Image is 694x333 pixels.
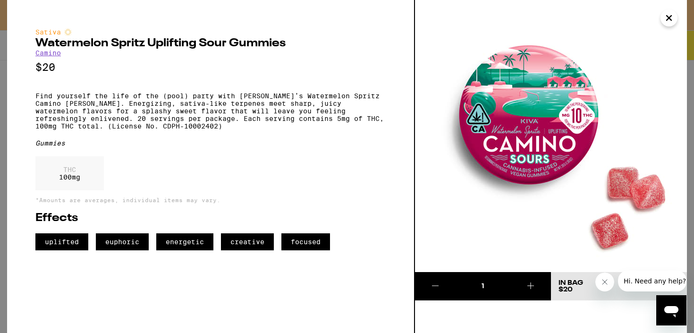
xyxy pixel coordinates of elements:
[35,38,386,49] h2: Watermelon Spritz Uplifting Sour Gummies
[618,271,686,291] iframe: Message from company
[35,92,386,130] p: Find yourself the life of the (pool) party with [PERSON_NAME]’s Watermelon Spritz Camino [PERSON_...
[595,273,614,291] iframe: Close message
[35,156,104,190] div: 100 mg
[551,272,687,300] button: In Bag$20
[559,286,573,293] span: $20
[35,28,386,36] div: Sativa
[35,197,386,203] p: *Amounts are averages, individual items may vary.
[660,9,677,26] button: Close
[35,139,386,147] div: Gummies
[281,233,330,250] span: focused
[96,233,149,250] span: euphoric
[64,28,72,36] img: sativaColor.svg
[35,61,386,73] p: $20
[35,49,61,57] a: Camino
[156,233,213,250] span: energetic
[35,213,386,224] h2: Effects
[559,280,583,286] div: In Bag
[221,233,274,250] span: creative
[656,295,686,325] iframe: Button to launch messaging window
[35,233,88,250] span: uplifted
[59,166,80,173] p: THC
[456,282,510,291] div: 1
